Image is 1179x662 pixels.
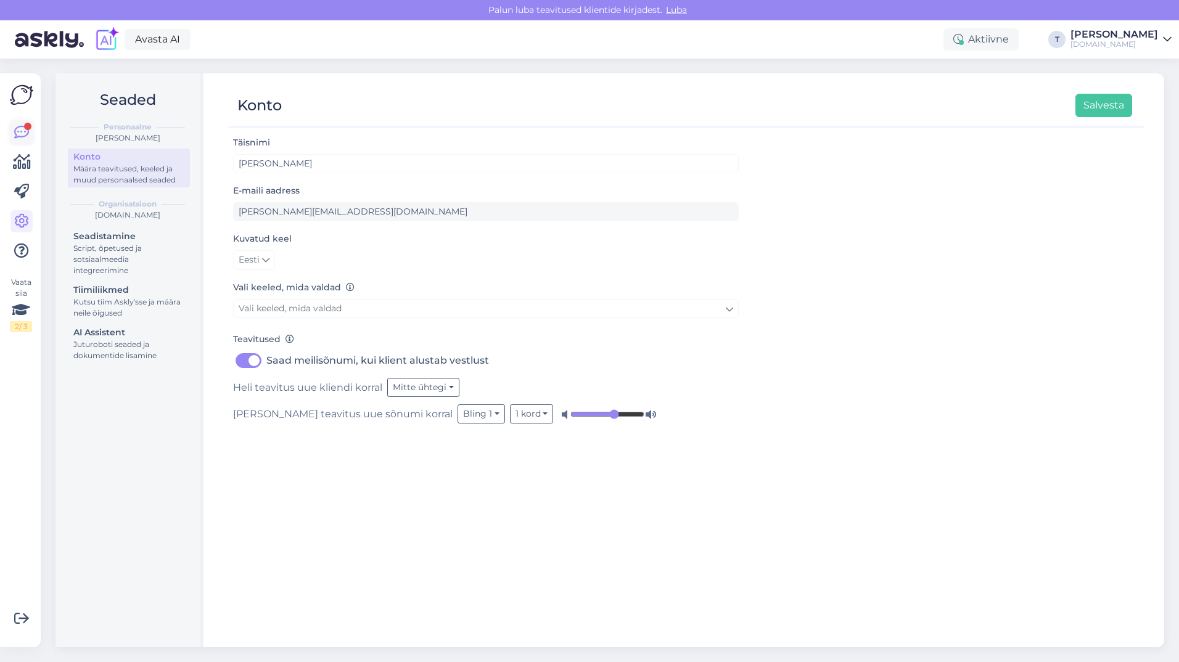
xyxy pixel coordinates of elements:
[99,198,157,210] b: Organisatsioon
[943,28,1019,51] div: Aktiivne
[65,133,190,144] div: [PERSON_NAME]
[1048,31,1066,48] div: T
[94,27,120,52] img: explore-ai
[73,230,184,243] div: Seadistamine
[458,404,505,423] button: Bling 1
[266,351,489,370] label: Saad meilisõnumi, kui klient alustab vestlust
[233,333,294,346] label: Teavitused
[10,83,33,107] img: Askly Logo
[1070,30,1172,49] a: [PERSON_NAME][DOMAIN_NAME]
[233,136,270,149] label: Täisnimi
[68,282,190,321] a: TiimiliikmedKutsu tiim Askly'sse ja määra neile õigused
[233,154,739,173] input: Sisesta nimi
[10,277,32,332] div: Vaata siia
[239,303,342,314] span: Vali keeled, mida valdad
[73,243,184,276] div: Script, õpetused ja sotsiaalmeedia integreerimine
[125,29,191,50] a: Avasta AI
[510,404,554,423] button: 1 kord
[65,210,190,221] div: [DOMAIN_NAME]
[73,150,184,163] div: Konto
[73,296,184,319] div: Kutsu tiim Askly'sse ja määra neile õigused
[233,202,739,221] input: Sisesta e-maili aadress
[1070,30,1158,39] div: [PERSON_NAME]
[104,121,152,133] b: Personaalne
[233,404,739,423] div: [PERSON_NAME] teavitus uue sõnumi korral
[73,326,184,339] div: AI Assistent
[233,184,300,197] label: E-maili aadress
[233,232,292,245] label: Kuvatud keel
[233,299,739,318] a: Vali keeled, mida valdad
[73,339,184,361] div: Juturoboti seaded ja dokumentide lisamine
[662,4,691,15] span: Luba
[68,228,190,278] a: SeadistamineScript, õpetused ja sotsiaalmeedia integreerimine
[68,324,190,363] a: AI AssistentJuturoboti seaded ja dokumentide lisamine
[387,378,459,397] button: Mitte ühtegi
[1075,94,1132,117] button: Salvesta
[10,321,32,332] div: 2 / 3
[73,163,184,186] div: Määra teavitused, keeled ja muud personaalsed seaded
[68,149,190,187] a: KontoMäära teavitused, keeled ja muud personaalsed seaded
[233,250,275,270] a: Eesti
[233,378,739,397] div: Heli teavitus uue kliendi korral
[1070,39,1158,49] div: [DOMAIN_NAME]
[73,284,184,296] div: Tiimiliikmed
[237,94,282,117] div: Konto
[233,281,355,294] label: Vali keeled, mida valdad
[239,253,260,267] span: Eesti
[65,88,190,112] h2: Seaded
